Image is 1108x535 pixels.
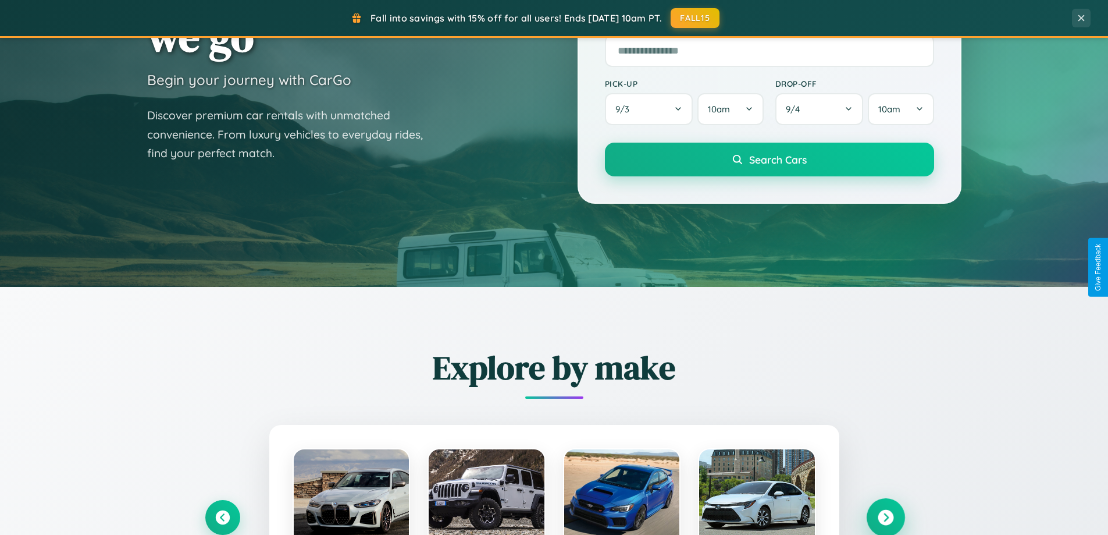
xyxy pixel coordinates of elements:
span: 9 / 3 [615,104,635,115]
button: 9/4 [775,93,864,125]
h3: Begin your journey with CarGo [147,71,351,88]
label: Pick-up [605,79,764,88]
button: 9/3 [605,93,693,125]
label: Drop-off [775,79,934,88]
span: 10am [708,104,730,115]
button: Search Cars [605,143,934,176]
span: Fall into savings with 15% off for all users! Ends [DATE] 10am PT. [370,12,662,24]
span: Search Cars [749,153,807,166]
button: 10am [868,93,934,125]
h2: Explore by make [205,345,903,390]
button: FALL15 [671,8,719,28]
p: Discover premium car rentals with unmatched convenience. From luxury vehicles to everyday rides, ... [147,106,438,163]
span: 9 / 4 [786,104,806,115]
span: 10am [878,104,900,115]
button: 10am [697,93,763,125]
div: Give Feedback [1094,244,1102,291]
